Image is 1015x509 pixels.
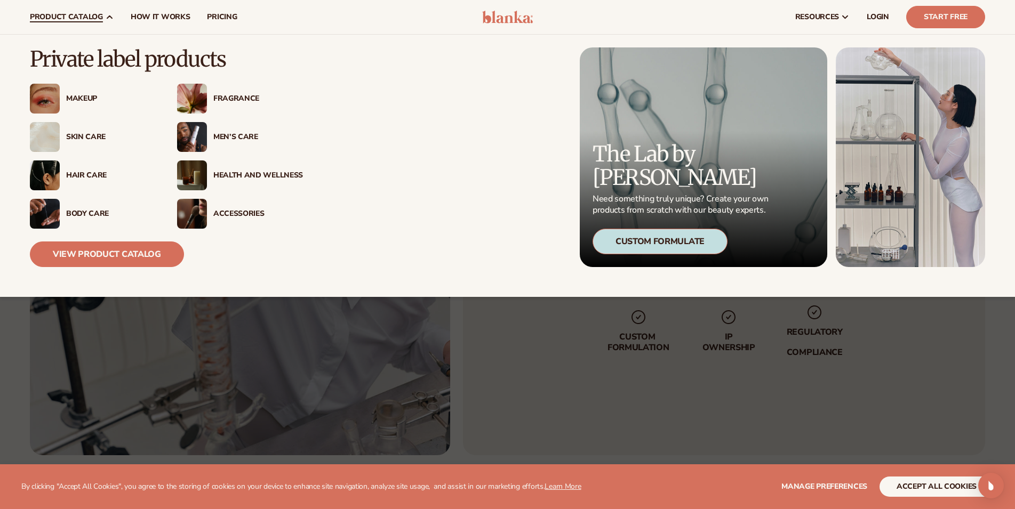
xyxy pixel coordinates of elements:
[177,199,303,229] a: Female with makeup brush. Accessories
[177,160,303,190] a: Candles and incense on table. Health And Wellness
[30,199,60,229] img: Male hand applying moisturizer.
[880,476,994,497] button: accept all cookies
[30,84,60,114] img: Female with glitter eye makeup.
[213,133,303,142] div: Men’s Care
[30,199,156,229] a: Male hand applying moisturizer. Body Care
[781,481,867,491] span: Manage preferences
[66,94,156,103] div: Makeup
[66,133,156,142] div: Skin Care
[906,6,985,28] a: Start Free
[177,84,303,114] a: Pink blooming flower. Fragrance
[30,122,60,152] img: Cream moisturizer swatch.
[30,47,303,71] p: Private label products
[30,84,156,114] a: Female with glitter eye makeup. Makeup
[580,47,827,267] a: Microscopic product formula. The Lab by [PERSON_NAME] Need something truly unique? Create your ow...
[177,122,303,152] a: Male holding moisturizer bottle. Men’s Care
[836,47,985,267] img: Female in lab with equipment.
[177,160,207,190] img: Candles and incense on table.
[593,193,772,216] p: Need something truly unique? Create your own products from scratch with our beauty experts.
[593,229,728,254] div: Custom Formulate
[213,94,303,103] div: Fragrance
[978,473,1004,498] div: Open Intercom Messenger
[30,122,156,152] a: Cream moisturizer swatch. Skin Care
[781,476,867,497] button: Manage preferences
[177,199,207,229] img: Female with makeup brush.
[545,481,581,491] a: Learn More
[66,171,156,180] div: Hair Care
[30,160,156,190] a: Female hair pulled back with clips. Hair Care
[177,84,207,114] img: Pink blooming flower.
[30,13,103,21] span: product catalog
[207,13,237,21] span: pricing
[795,13,839,21] span: resources
[593,142,772,189] p: The Lab by [PERSON_NAME]
[482,11,533,23] img: logo
[867,13,889,21] span: LOGIN
[66,209,156,219] div: Body Care
[177,122,207,152] img: Male holding moisturizer bottle.
[213,209,303,219] div: Accessories
[30,160,60,190] img: Female hair pulled back with clips.
[213,171,303,180] div: Health And Wellness
[131,13,190,21] span: How It Works
[30,241,184,267] a: View Product Catalog
[21,482,581,491] p: By clicking "Accept All Cookies", you agree to the storing of cookies on your device to enhance s...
